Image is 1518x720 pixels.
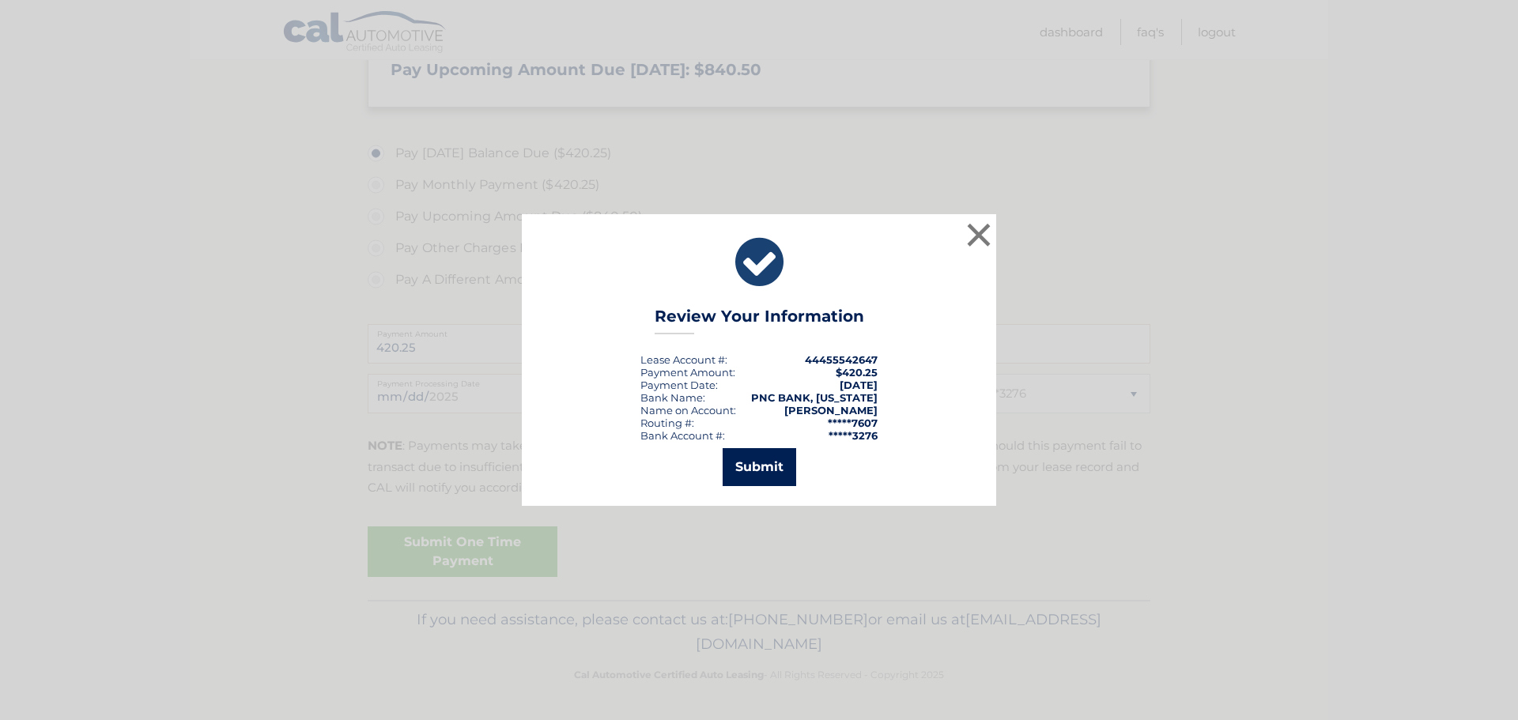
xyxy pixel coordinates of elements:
div: Bank Account #: [640,429,725,442]
strong: PNC BANK, [US_STATE] [751,391,878,404]
button: Submit [723,448,796,486]
button: × [963,219,995,251]
div: Bank Name: [640,391,705,404]
h3: Review Your Information [655,307,864,334]
div: Payment Amount: [640,366,735,379]
strong: 44455542647 [805,353,878,366]
div: Name on Account: [640,404,736,417]
span: $420.25 [836,366,878,379]
div: Lease Account #: [640,353,727,366]
div: Routing #: [640,417,694,429]
span: [DATE] [840,379,878,391]
strong: [PERSON_NAME] [784,404,878,417]
span: Payment Date [640,379,716,391]
div: : [640,379,718,391]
